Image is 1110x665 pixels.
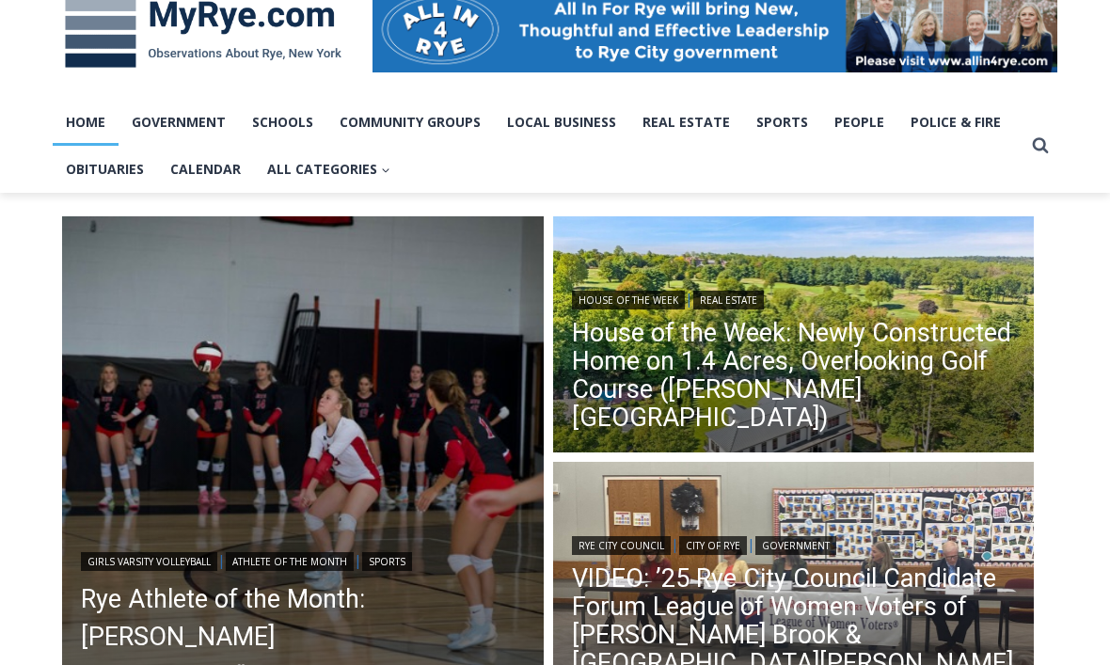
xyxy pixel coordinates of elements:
a: Calendar [157,146,254,193]
a: Sports [362,552,412,571]
button: Child menu of All Categories [254,146,404,193]
a: House of the Week [572,291,685,309]
a: People [821,99,897,146]
a: Girls Varsity Volleyball [81,552,217,571]
a: Sports [743,99,821,146]
a: Rye City Council [572,536,671,555]
nav: Primary Navigation [53,99,1023,194]
div: | | [572,532,1016,555]
a: Real Estate [693,291,764,309]
a: House of the Week: Newly Constructed Home on 1.4 Acres, Overlooking Golf Course ([PERSON_NAME][GE... [572,319,1016,432]
a: Real Estate [629,99,743,146]
div: | [572,287,1016,309]
a: Government [755,536,836,555]
a: Home [53,99,119,146]
a: Rye Athlete of the Month: [PERSON_NAME] [81,580,525,656]
a: City of Rye [679,536,747,555]
img: 11 Boxwood Lane, Rye [553,216,1035,457]
a: Government [119,99,239,146]
a: Athlete of the Month [226,552,354,571]
a: Obituaries [53,146,157,193]
button: View Search Form [1023,129,1057,163]
a: Schools [239,99,326,146]
a: Read More House of the Week: Newly Constructed Home on 1.4 Acres, Overlooking Golf Course (Harris... [553,216,1035,457]
a: Community Groups [326,99,494,146]
a: Police & Fire [897,99,1014,146]
div: | | [81,548,525,571]
a: Local Business [494,99,629,146]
